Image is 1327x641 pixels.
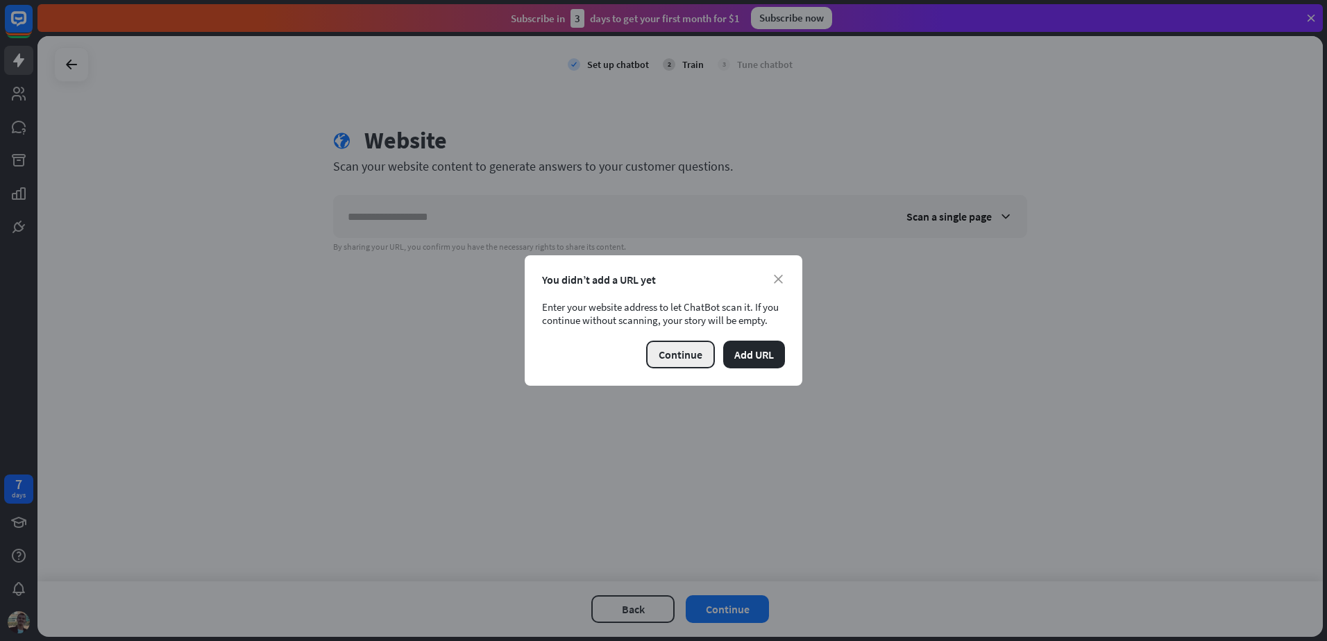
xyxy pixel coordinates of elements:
[723,341,785,368] button: Add URL
[11,6,53,47] button: Open LiveChat chat widget
[542,300,785,327] div: Enter your website address to let ChatBot scan it. If you continue without scanning, your story w...
[774,275,783,284] i: close
[542,273,785,287] div: You didn’t add a URL yet
[646,341,715,368] button: Continue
